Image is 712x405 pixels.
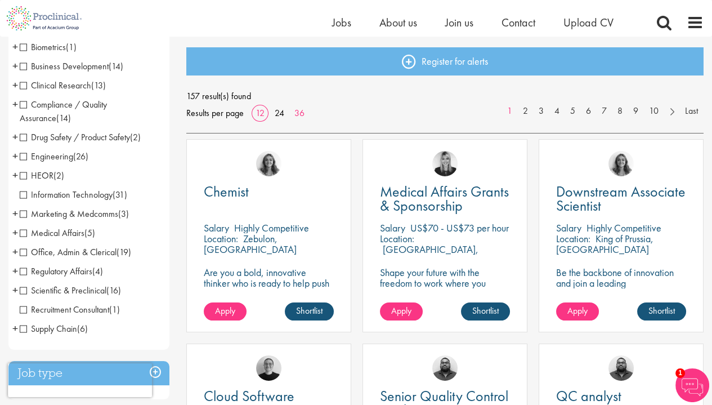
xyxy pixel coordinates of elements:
span: Engineering [20,150,73,162]
p: Highly Competitive [234,221,309,234]
span: + [12,320,18,337]
span: (19) [117,246,131,258]
a: 10 [643,105,664,118]
span: Information Technology [20,189,113,201]
a: Contact [501,15,535,30]
span: HEOR [20,170,53,181]
a: Apply [556,302,599,321]
p: Zebulon, [GEOGRAPHIC_DATA] [204,232,297,256]
span: Salary [380,221,405,234]
span: (14) [56,112,71,124]
img: Emma Pretorious [256,355,281,381]
p: Highly Competitive [586,221,661,234]
span: + [12,243,18,260]
span: Regulatory Affairs [20,265,92,277]
span: Marketing & Medcomms [20,208,129,220]
p: King of Prussia, [GEOGRAPHIC_DATA] [556,232,653,256]
p: Are you a bold, innovative thinker who is ready to help push the boundaries of science and make a... [204,267,334,321]
span: Regulatory Affairs [20,265,103,277]
span: (2) [53,170,64,181]
span: Business Development [20,60,109,72]
span: Medical Affairs Grants & Sponsorship [380,182,509,215]
span: Drug Safety / Product Safety [20,131,130,143]
p: [GEOGRAPHIC_DATA], [GEOGRAPHIC_DATA] [380,243,478,266]
span: + [12,77,18,94]
span: Drug Safety / Product Safety [20,131,141,143]
a: Apply [204,302,247,321]
a: 2 [517,105,534,118]
a: 5 [565,105,581,118]
span: HEOR [20,170,64,181]
span: + [12,96,18,113]
span: (13) [91,79,106,91]
span: Salary [556,221,581,234]
span: Clinical Research [20,79,91,91]
a: Last [679,105,704,118]
span: Downstream Associate Scientist [556,182,686,215]
span: + [12,57,18,74]
a: About us [379,15,417,30]
a: QC analyst [556,389,686,403]
a: Join us [445,15,473,30]
span: + [12,262,18,279]
span: 157 result(s) found [186,88,704,105]
span: + [12,128,18,145]
span: (3) [118,208,129,220]
span: (1) [66,41,77,53]
span: Results per page [186,105,244,122]
a: 1 [501,105,518,118]
span: + [12,38,18,55]
span: Medical Affairs [20,227,84,239]
img: Jackie Cerchio [256,151,281,176]
a: 9 [628,105,644,118]
span: Upload CV [563,15,614,30]
span: (6) [77,323,88,335]
p: Be the backbone of innovation and join a leading pharmaceutical company to help keep life-changin... [556,267,686,321]
a: Register for alerts [186,47,704,75]
span: (14) [109,60,123,72]
a: Chemist [204,185,334,199]
a: 24 [271,107,288,119]
span: (4) [92,265,103,277]
span: + [12,282,18,299]
a: 3 [533,105,549,118]
a: Jackie Cerchio [608,151,634,176]
a: 6 [580,105,597,118]
img: Janelle Jones [432,151,458,176]
span: Salary [204,221,229,234]
span: Location: [380,232,414,245]
span: + [12,148,18,164]
a: Medical Affairs Grants & Sponsorship [380,185,510,213]
span: + [12,205,18,222]
span: Scientific & Preclinical [20,284,106,296]
a: Apply [380,302,423,321]
span: Compliance / Quality Assurance [20,99,107,124]
img: Chatbot [675,368,709,402]
span: Business Development [20,60,123,72]
span: (5) [84,227,95,239]
a: Shortlist [461,302,510,321]
span: Location: [556,232,590,245]
a: 8 [612,105,628,118]
a: Jobs [332,15,351,30]
span: Clinical Research [20,79,106,91]
img: Ashley Bennett [432,355,458,381]
span: Engineering [20,150,88,162]
span: (31) [113,189,127,201]
span: + [12,224,18,241]
a: 36 [290,107,308,119]
span: (26) [73,150,88,162]
span: Apply [567,305,588,317]
span: (2) [130,131,141,143]
span: Recruitment Consultant [20,304,120,315]
p: Shape your future with the freedom to work where you thrive! Join our client with this fully remo... [380,267,510,310]
img: Ashley Bennett [608,355,634,381]
span: Location: [204,232,238,245]
iframe: reCAPTCHA [8,363,152,397]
